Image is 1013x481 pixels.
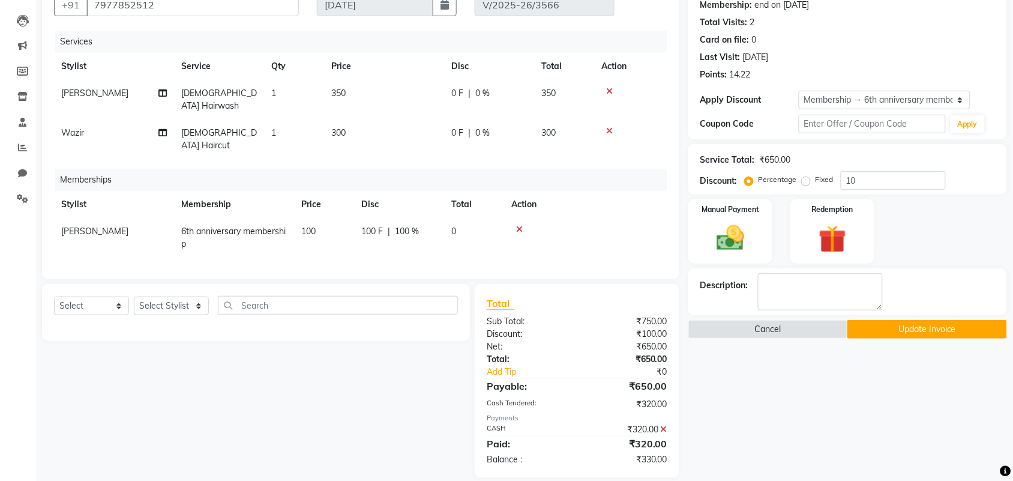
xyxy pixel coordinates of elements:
th: Stylist [54,191,174,218]
span: 100 % [395,225,419,238]
th: Total [444,191,504,218]
th: Total [534,53,594,80]
span: | [388,225,390,238]
label: Percentage [759,174,797,185]
button: Update Invoice [847,320,1006,339]
div: Service Total: [700,154,755,166]
img: _cash.svg [708,222,753,254]
span: [PERSON_NAME] [61,88,128,98]
div: Discount: [478,328,577,340]
span: 350 [331,88,346,98]
label: Redemption [812,204,853,215]
th: Price [294,191,354,218]
span: 300 [541,127,556,138]
th: Membership [174,191,294,218]
div: Apply Discount [700,94,799,106]
div: Services [55,31,676,53]
div: Balance : [478,453,577,466]
span: 100 [301,226,316,237]
span: 1 [271,127,276,138]
div: Cash Tendered: [478,398,577,411]
span: [DEMOGRAPHIC_DATA] Haircut [181,127,257,151]
a: Add Tip [478,366,594,378]
div: Description: [700,279,748,292]
th: Action [504,191,667,218]
div: ₹320.00 [577,423,676,436]
span: | [468,87,470,100]
div: Coupon Code [700,118,799,130]
div: ₹330.00 [577,453,676,466]
label: Manual Payment [702,204,759,215]
div: Payable: [478,379,577,393]
div: ₹650.00 [577,353,676,366]
div: CASH [478,423,577,436]
th: Stylist [54,53,174,80]
th: Qty [264,53,324,80]
th: Price [324,53,444,80]
span: Wazir [61,127,84,138]
label: Fixed [816,174,834,185]
span: Total [487,297,514,310]
th: Disc [354,191,444,218]
span: 6th anniversary membership [181,226,286,249]
div: Points: [700,68,727,81]
span: [PERSON_NAME] [61,226,128,237]
th: Service [174,53,264,80]
span: [DEMOGRAPHIC_DATA] Hairwash [181,88,257,111]
button: Cancel [688,320,847,339]
th: Action [594,53,667,80]
input: Enter Offer / Coupon Code [799,115,946,133]
div: ₹320.00 [577,398,676,411]
div: ₹650.00 [760,154,791,166]
input: Search [218,296,458,315]
div: 0 [752,34,757,46]
div: Total Visits: [700,16,748,29]
div: ₹650.00 [577,379,676,393]
div: Last Visit: [700,51,741,64]
div: Net: [478,340,577,353]
div: ₹0 [594,366,676,378]
div: Payments [487,413,667,423]
div: Memberships [55,169,676,191]
th: Disc [444,53,534,80]
div: ₹650.00 [577,340,676,353]
div: ₹100.00 [577,328,676,340]
div: 2 [750,16,755,29]
span: | [468,127,470,139]
span: 0 F [451,127,463,139]
span: 300 [331,127,346,138]
span: 350 [541,88,556,98]
div: Total: [478,353,577,366]
button: Apply [951,115,985,133]
div: 14.22 [730,68,751,81]
span: 0 % [475,87,490,100]
div: ₹750.00 [577,315,676,328]
span: 100 F [361,225,383,238]
div: Discount: [700,175,738,187]
div: Paid: [478,437,577,451]
img: _gift.svg [810,222,855,256]
span: 1 [271,88,276,98]
span: 0 % [475,127,490,139]
div: [DATE] [743,51,769,64]
div: Card on file: [700,34,750,46]
span: 0 [451,226,456,237]
span: 0 F [451,87,463,100]
div: ₹320.00 [577,437,676,451]
div: Sub Total: [478,315,577,328]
